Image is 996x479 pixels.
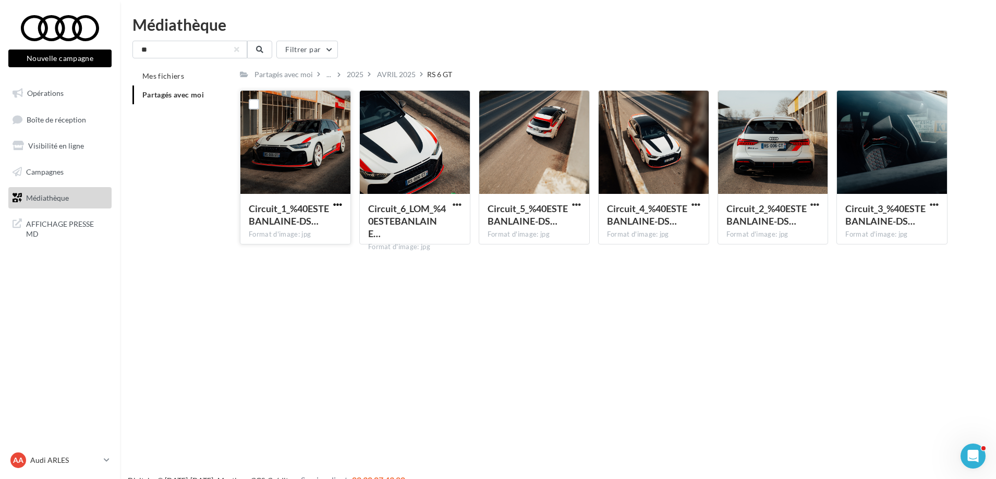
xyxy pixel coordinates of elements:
[30,455,100,465] p: Audi ARLES
[254,69,313,80] div: Partagés avec moi
[26,217,107,239] span: AFFICHAGE PRESSE MD
[142,71,184,80] span: Mes fichiers
[6,213,114,243] a: AFFICHAGE PRESSE MD
[368,203,446,239] span: Circuit_6_LOM_%40ESTEBANLAINE-DSC04968
[8,450,112,470] a: AA Audi ARLES
[276,41,338,58] button: Filtrer par
[6,161,114,183] a: Campagnes
[845,230,939,239] div: Format d'image: jpg
[488,230,581,239] div: Format d'image: jpg
[6,82,114,104] a: Opérations
[427,69,452,80] div: RS 6 GT
[26,193,69,202] span: Médiathèque
[607,203,687,227] span: Circuit_4_%40ESTEBANLAINE-DSC04967
[142,90,204,99] span: Partagés avec moi
[132,17,983,32] div: Médiathèque
[377,69,416,80] div: AVRIL 2025
[13,455,23,465] span: AA
[726,203,807,227] span: Circuit_2_%40ESTEBANLAINE-DSC04938
[6,187,114,209] a: Médiathèque
[6,108,114,131] a: Boîte de réception
[8,50,112,67] button: Nouvelle campagne
[27,115,86,124] span: Boîte de réception
[27,89,64,97] span: Opérations
[28,141,84,150] span: Visibilité en ligne
[249,203,329,227] span: Circuit_1_%40ESTEBANLAINE-DSC04932
[26,167,64,176] span: Campagnes
[961,444,986,469] iframe: Intercom live chat
[607,230,700,239] div: Format d'image: jpg
[6,135,114,157] a: Visibilité en ligne
[324,67,333,82] div: ...
[488,203,568,227] span: Circuit_5_%40ESTEBANLAINE-DSC04959
[726,230,820,239] div: Format d'image: jpg
[845,203,926,227] span: Circuit_3_%40ESTEBANLAINE-DSC04936
[249,230,342,239] div: Format d'image: jpg
[347,69,363,80] div: 2025
[368,242,461,252] div: Format d'image: jpg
